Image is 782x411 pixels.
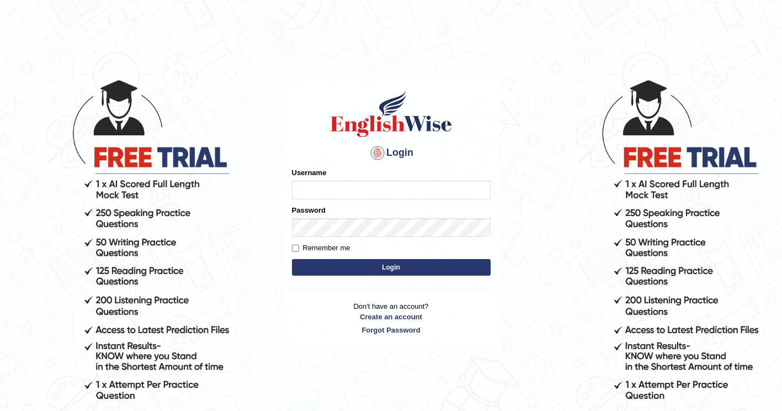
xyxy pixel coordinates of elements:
input: Remember me [292,245,299,252]
label: Remember me [292,243,350,254]
h4: Login [292,144,491,162]
p: Don't have an account? [292,301,491,335]
label: Password [292,205,326,215]
label: Username [292,167,327,178]
img: Logo of English Wise sign in for intelligent practice with AI [328,89,454,139]
a: Forgot Password [292,325,491,335]
button: Login [292,259,491,276]
a: Create an account [292,312,491,322]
